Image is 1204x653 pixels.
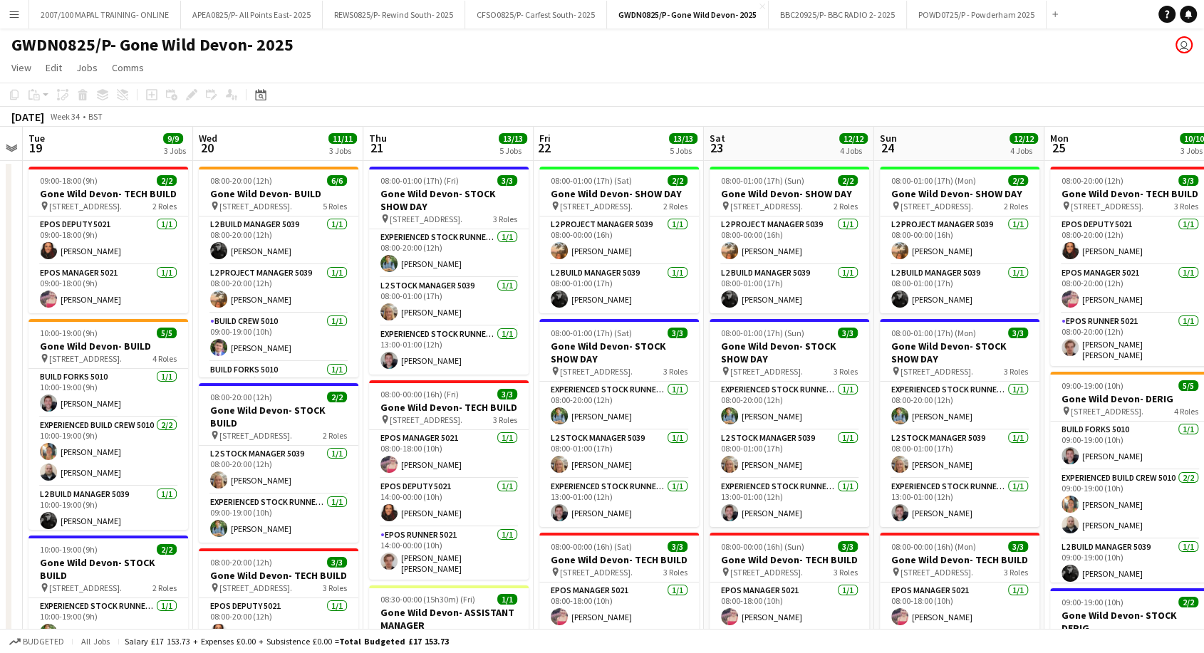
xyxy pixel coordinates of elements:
[46,61,62,74] span: Edit
[1176,36,1193,53] app-user-avatar: Grace Shorten
[125,636,449,647] div: Salary £17 153.73 + Expenses £0.00 + Subsistence £0.00 =
[40,58,68,77] a: Edit
[11,34,294,56] h1: GWDN0825/P- Gone Wild Devon- 2025
[112,61,144,74] span: Comms
[769,1,907,28] button: BBC20925/P- BBC RADIO 2- 2025
[71,58,103,77] a: Jobs
[88,111,103,122] div: BST
[907,1,1047,28] button: POWD0725/P - Powderham 2025
[11,61,31,74] span: View
[607,1,769,28] button: GWDN0825/P- Gone Wild Devon- 2025
[7,634,66,649] button: Budgeted
[106,58,150,77] a: Comms
[29,1,181,28] button: 2007/100 MAPAL TRAINING- ONLINE
[323,1,465,28] button: REWS0825/P- Rewind South- 2025
[181,1,323,28] button: APEA0825/P- All Points East- 2025
[76,61,98,74] span: Jobs
[6,58,37,77] a: View
[465,1,607,28] button: CFSO0825/P- Carfest South- 2025
[23,637,64,647] span: Budgeted
[11,110,44,124] div: [DATE]
[339,636,449,647] span: Total Budgeted £17 153.73
[78,636,113,647] span: All jobs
